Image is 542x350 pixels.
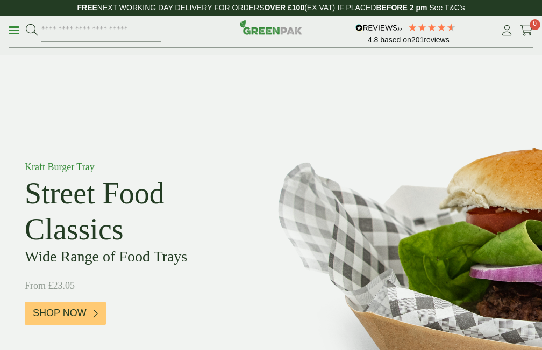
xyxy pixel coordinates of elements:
[520,23,533,39] a: 0
[240,20,302,35] img: GreenPak Supplies
[77,3,97,12] strong: FREE
[368,35,380,44] span: 4.8
[376,3,427,12] strong: BEFORE 2 pm
[411,35,424,44] span: 201
[429,3,465,12] a: See T&C's
[25,280,75,291] span: From £23.05
[500,25,514,36] i: My Account
[25,176,267,247] h2: Street Food Classics
[25,302,106,325] a: Shop Now
[355,24,402,32] img: REVIEWS.io
[25,247,267,266] h3: Wide Range of Food Trays
[25,160,267,174] p: Kraft Burger Tray
[424,35,449,44] span: reviews
[380,35,411,44] span: Based on
[530,19,540,30] span: 0
[520,25,533,36] i: Cart
[264,3,304,12] strong: OVER £100
[33,308,87,319] span: Shop Now
[408,23,456,32] div: 4.79 Stars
